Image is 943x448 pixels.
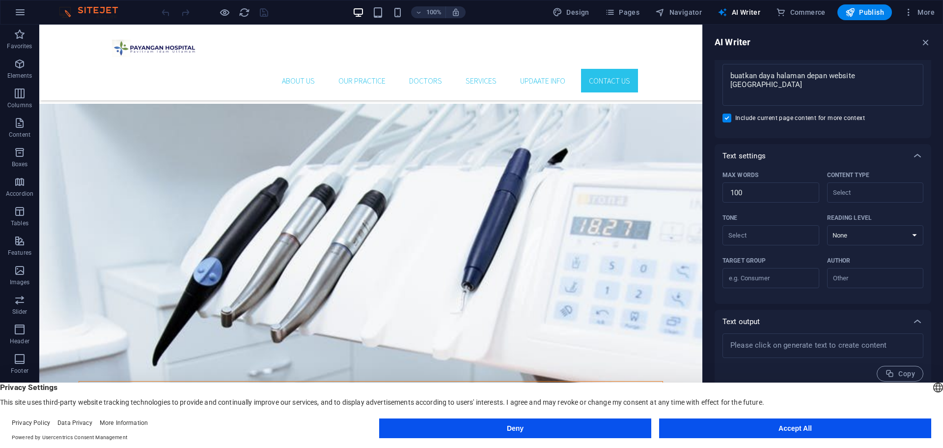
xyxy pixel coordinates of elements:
p: Columns [7,101,32,109]
span: Commerce [776,7,826,17]
span: More [904,7,935,17]
div: Text output [715,333,931,389]
p: Favorites [7,42,32,50]
span: Include current page content for more context [735,114,865,122]
button: Copy [877,366,923,382]
button: Navigator [651,4,706,20]
p: Accordion [6,190,33,198]
span: AI Writer [718,7,760,17]
p: Text output [722,317,760,327]
input: Content typeClear [830,185,905,200]
div: Text output [715,310,931,333]
button: Pages [601,4,643,20]
button: Click here to leave preview mode and continue editing [219,6,230,18]
span: Copy [885,369,915,379]
input: ToneClear [725,228,800,242]
button: Publish [837,4,892,20]
p: Content [9,131,30,139]
div: Text settings [715,144,931,168]
p: Max words [722,171,758,179]
textarea: Description [727,69,918,101]
span: Navigator [655,7,702,17]
span: Design [553,7,589,17]
button: reload [238,6,250,18]
p: Slider [12,308,28,316]
p: Footer [11,367,28,375]
input: AuthorClear [830,271,905,285]
p: Elements [7,72,32,80]
i: Reload page [239,7,250,18]
button: More [900,4,939,20]
span: Pages [605,7,639,17]
i: On resize automatically adjust zoom level to fit chosen device. [451,8,460,17]
p: Reading level [827,214,872,222]
h6: 100% [426,6,442,18]
p: Images [10,278,30,286]
button: AI Writer [714,4,764,20]
button: Design [549,4,593,20]
h6: AI Writer [715,36,750,48]
select: Reading level [827,225,924,245]
p: Features [8,249,31,257]
img: Editor Logo [56,6,130,18]
p: Boxes [12,160,28,168]
span: Publish [845,7,884,17]
p: Author [827,257,851,265]
p: Tone [722,214,737,222]
input: Max words [722,183,819,203]
p: Target group [722,257,766,265]
p: Text settings [722,151,766,161]
p: Content type [827,171,869,179]
button: 100% [411,6,446,18]
p: Header [10,337,29,345]
div: Text settings [715,168,931,304]
input: Target group [722,270,819,286]
p: Tables [11,219,28,227]
button: Commerce [772,4,830,20]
